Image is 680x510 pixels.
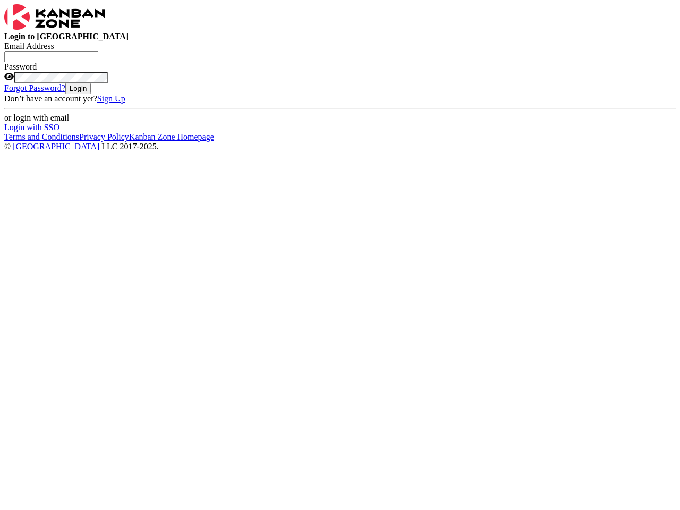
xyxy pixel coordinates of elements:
a: Sign Up [97,94,125,103]
a: Terms and Conditions [4,132,79,141]
a: Login with SSO [4,123,59,132]
div: © LLC 2017- 2025 . [4,142,676,151]
button: Login [65,83,91,94]
img: Kanban Zone [4,4,105,30]
label: Password [4,62,37,71]
a: Forgot Password? [4,83,65,92]
label: Email Address [4,41,54,50]
a: [GEOGRAPHIC_DATA] [13,142,99,151]
b: Login to [GEOGRAPHIC_DATA] [4,32,129,41]
div: or login with email [4,113,676,123]
a: Privacy Policy [79,132,129,141]
a: Kanban Zone Homepage [129,132,214,141]
div: Don’t have an account yet? [4,94,676,104]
